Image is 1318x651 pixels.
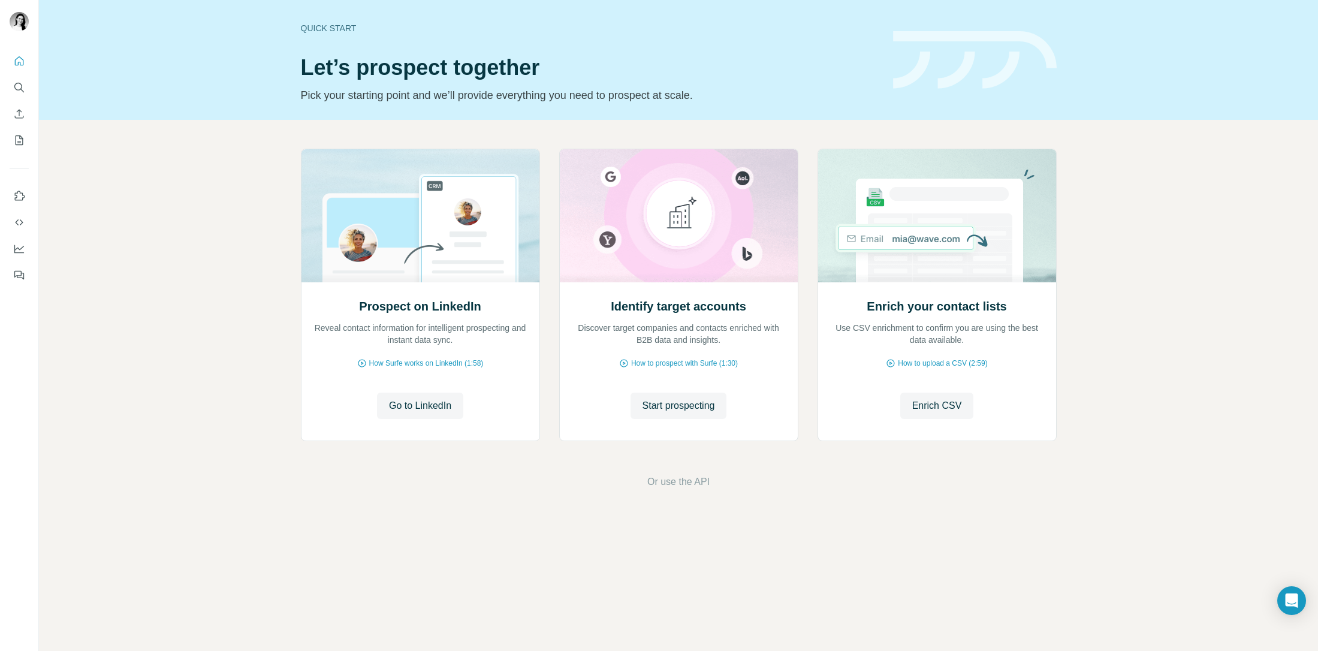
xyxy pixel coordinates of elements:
[818,149,1057,282] img: Enrich your contact lists
[10,264,29,286] button: Feedback
[1277,586,1306,615] div: Open Intercom Messenger
[10,129,29,151] button: My lists
[377,393,463,419] button: Go to LinkedIn
[912,399,962,413] span: Enrich CSV
[301,87,879,104] p: Pick your starting point and we’ll provide everything you need to prospect at scale.
[301,56,879,80] h1: Let’s prospect together
[830,322,1044,346] p: Use CSV enrichment to confirm you are using the best data available.
[301,22,879,34] div: Quick start
[10,12,29,31] img: Avatar
[867,298,1006,315] h2: Enrich your contact lists
[10,185,29,207] button: Use Surfe on LinkedIn
[898,358,987,369] span: How to upload a CSV (2:59)
[10,50,29,72] button: Quick start
[359,298,481,315] h2: Prospect on LinkedIn
[893,31,1057,89] img: banner
[559,149,798,282] img: Identify target accounts
[611,298,746,315] h2: Identify target accounts
[900,393,974,419] button: Enrich CSV
[10,212,29,233] button: Use Surfe API
[10,77,29,98] button: Search
[572,322,786,346] p: Discover target companies and contacts enriched with B2B data and insights.
[369,358,484,369] span: How Surfe works on LinkedIn (1:58)
[647,475,710,489] button: Or use the API
[10,238,29,260] button: Dashboard
[631,358,738,369] span: How to prospect with Surfe (1:30)
[10,103,29,125] button: Enrich CSV
[631,393,727,419] button: Start prospecting
[643,399,715,413] span: Start prospecting
[313,322,527,346] p: Reveal contact information for intelligent prospecting and instant data sync.
[301,149,540,282] img: Prospect on LinkedIn
[389,399,451,413] span: Go to LinkedIn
